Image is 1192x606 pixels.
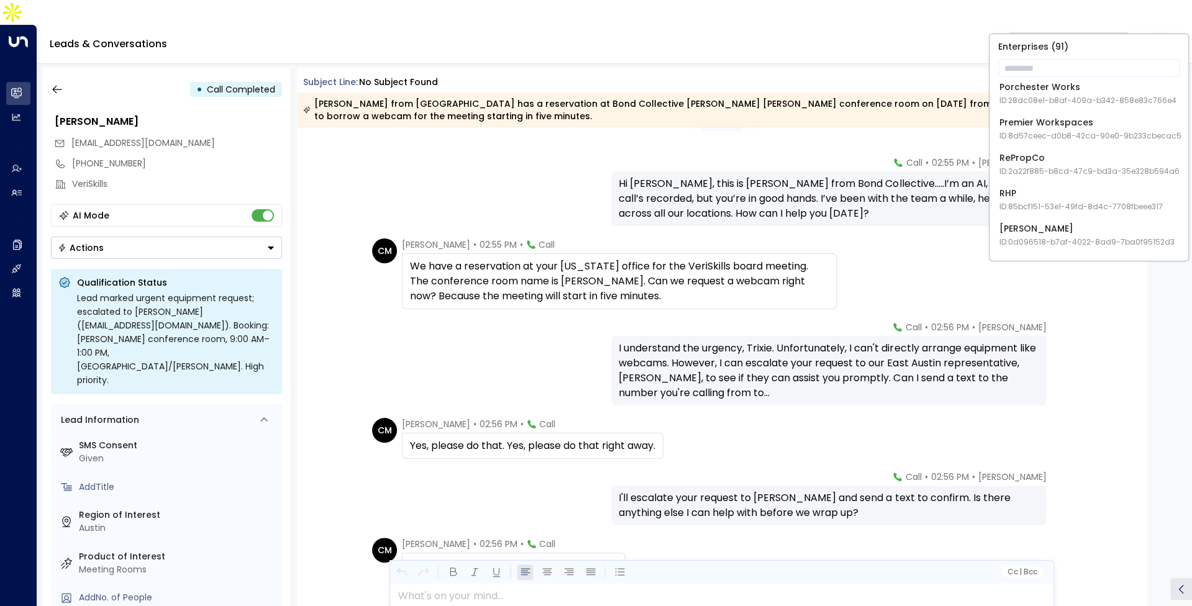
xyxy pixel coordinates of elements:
span: Call [539,538,555,550]
label: Region of Interest [79,509,277,522]
span: [PERSON_NAME] [978,321,1046,333]
div: Lead marked urgent equipment request; escalated to [PERSON_NAME] ([EMAIL_ADDRESS][DOMAIN_NAME]). ... [77,291,275,387]
span: • [924,321,927,333]
span: ID: 2a22f885-b8cd-47c9-bd3a-35e328b594a6 [999,166,1180,177]
div: [PERSON_NAME] [999,222,1175,248]
span: ID: 0d096518-b7af-4022-8ad9-7ba0f95152d3 [999,237,1175,248]
span: 02:55 PM [931,156,968,169]
span: 02:56 PM [930,471,968,483]
span: [PERSON_NAME] [978,156,1046,169]
span: Call [905,471,921,483]
div: [PERSON_NAME] from [GEOGRAPHIC_DATA] has a reservation at Bond Collective [PERSON_NAME] [PERSON_N... [303,97,1140,122]
label: Product of Interest [79,550,277,563]
div: CM [372,238,397,263]
span: Call [905,321,921,333]
span: • [521,418,524,430]
span: Subject Line: [303,76,358,88]
div: RHP [999,187,1163,212]
p: Enterprises ( 91 ) [994,39,1183,54]
span: [EMAIL_ADDRESS][DOMAIN_NAME] [71,137,215,149]
button: Cc|Bcc [1003,566,1042,578]
span: [PERSON_NAME] [402,538,470,550]
div: Nothing else thank you [410,558,617,573]
span: • [473,238,476,251]
div: AddNo. of People [79,591,277,604]
span: [PERSON_NAME] [402,418,470,430]
div: Hi [PERSON_NAME], this is [PERSON_NAME] from Bond Collective.....I’m an AI, and this call’s recor... [619,176,1039,221]
div: I'll escalate your request to [PERSON_NAME] and send a text to confirm. Is there anything else I ... [619,491,1039,520]
div: No subject found [359,76,438,89]
div: AI Mode [73,209,109,222]
div: I understand the urgency, Trixie. Unfortunately, I can't directly arrange equipment like webcams.... [619,341,1039,400]
span: • [521,538,524,550]
div: Given [79,452,277,465]
span: ID: 85bcf151-53e1-49fd-8d4c-7708fbeee317 [999,201,1163,212]
span: Call [906,156,922,169]
span: Call [539,418,555,430]
span: ID: 28dc08e1-b8af-409a-b342-858e83c766e4 [999,95,1176,106]
span: [PERSON_NAME] [978,471,1046,483]
div: Yes, please do that. Yes, please do that right away. [410,438,655,453]
div: VeriSkills [72,178,282,191]
div: • [196,78,202,101]
span: Call [539,238,555,251]
div: Meeting Rooms [79,563,277,576]
span: Cc Bcc [1008,568,1037,576]
img: 74_headshot.jpg [1051,321,1076,346]
button: Actions [51,237,282,259]
span: • [971,471,975,483]
div: [PERSON_NAME] [55,114,282,129]
span: • [473,418,476,430]
span: ID: 8d57ceec-d0b8-42ca-90e0-9b233cbecac5 [999,130,1181,142]
img: 74_headshot.jpg [1051,471,1076,495]
span: 02:56 PM [480,538,517,550]
div: We have a reservation at your [US_STATE] office for the VeriSkills board meeting. The conference ... [410,259,829,304]
span: [PERSON_NAME] [402,238,470,251]
div: AddTitle [79,481,277,494]
div: Lead Information [57,414,139,427]
span: • [520,238,523,251]
span: • [473,538,476,550]
span: | [1019,568,1022,576]
span: • [971,156,975,169]
span: • [924,471,927,483]
button: Bond Collectivee5c8f306-7b86-487b-8d28-d066bc04964e [1001,32,1135,56]
div: Button group with a nested menu [51,237,282,259]
div: CM [372,418,397,443]
button: Redo [416,564,431,580]
button: Undo [394,564,409,580]
span: 02:56 PM [930,321,968,333]
div: RePropCo [999,151,1180,177]
div: [PHONE_NUMBER] [72,157,282,170]
p: Qualification Status [77,276,275,289]
a: Leads & Conversations [50,37,167,51]
div: Premier Workspaces [999,116,1181,142]
span: • [971,321,975,333]
div: Austin [79,522,277,535]
div: CM [372,538,397,563]
span: Call Completed [207,83,275,96]
span: lmateo@veroskills.com [71,137,215,150]
span: 02:56 PM [480,418,517,430]
span: 02:55 PM [480,238,517,251]
div: Porchester Works [999,81,1176,106]
span: • [925,156,928,169]
label: SMS Consent [79,439,277,452]
div: Actions [58,242,104,253]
